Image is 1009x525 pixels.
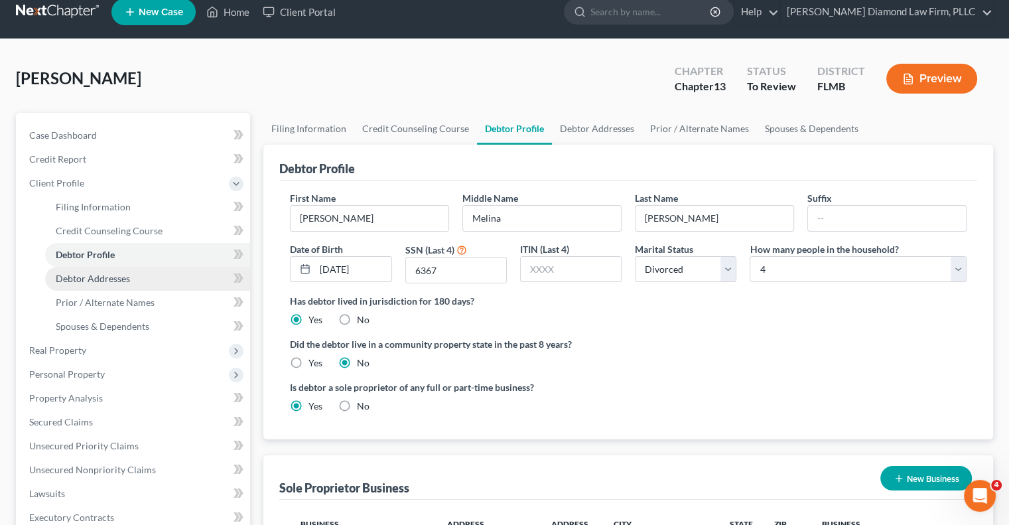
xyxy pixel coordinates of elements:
a: Debtor Profile [477,113,552,145]
div: District [817,64,865,79]
div: Chapter [675,79,726,94]
label: Date of Birth [290,242,343,256]
span: New Case [139,7,183,17]
a: Prior / Alternate Names [642,113,757,145]
span: [PERSON_NAME] [16,68,141,88]
input: XXXX [406,258,506,283]
a: Unsecured Nonpriority Claims [19,458,250,482]
label: No [357,313,370,327]
span: Credit Report [29,153,86,165]
a: Spouses & Dependents [757,113,866,145]
label: Marital Status [635,242,693,256]
a: Debtor Profile [45,243,250,267]
button: Preview [886,64,977,94]
label: SSN (Last 4) [405,243,454,257]
label: Did the debtor live in a community property state in the past 8 years? [290,337,967,351]
a: Filing Information [45,195,250,219]
input: M.I [463,206,621,231]
label: Middle Name [462,191,518,205]
span: Debtor Addresses [56,273,130,284]
label: Yes [308,313,322,327]
label: ITIN (Last 4) [520,242,569,256]
span: Unsecured Nonpriority Claims [29,464,156,475]
a: Debtor Addresses [552,113,642,145]
label: Yes [308,400,322,413]
span: Credit Counseling Course [56,225,163,236]
span: Secured Claims [29,416,93,427]
span: Property Analysis [29,392,103,404]
label: Yes [308,356,322,370]
span: 13 [714,80,726,92]
button: New Business [880,466,972,490]
a: Credit Counseling Course [45,219,250,243]
label: Has debtor lived in jurisdiction for 180 days? [290,294,967,308]
input: -- [636,206,793,231]
div: Debtor Profile [279,161,355,177]
a: Credit Report [19,147,250,171]
label: First Name [290,191,336,205]
span: Debtor Profile [56,249,115,260]
span: 4 [991,480,1002,490]
a: Unsecured Priority Claims [19,434,250,458]
div: FLMB [817,79,865,94]
a: Secured Claims [19,410,250,434]
a: Filing Information [263,113,354,145]
iframe: Intercom live chat [964,480,996,512]
div: Sole Proprietor Business [279,480,409,496]
span: Personal Property [29,368,105,380]
span: Case Dashboard [29,129,97,141]
a: Credit Counseling Course [354,113,477,145]
span: Client Profile [29,177,84,188]
input: MM/DD/YYYY [315,257,391,282]
span: Unsecured Priority Claims [29,440,139,451]
a: Property Analysis [19,386,250,410]
label: No [357,400,370,413]
div: Status [747,64,796,79]
div: To Review [747,79,796,94]
span: Lawsuits [29,488,65,499]
a: Prior / Alternate Names [45,291,250,315]
a: Spouses & Dependents [45,315,250,338]
span: Spouses & Dependents [56,321,149,332]
a: Debtor Addresses [45,267,250,291]
label: Is debtor a sole proprietor of any full or part-time business? [290,380,622,394]
a: Lawsuits [19,482,250,506]
span: Filing Information [56,201,131,212]
input: XXXX [521,257,621,282]
span: Prior / Alternate Names [56,297,155,308]
input: -- [291,206,448,231]
a: Case Dashboard [19,123,250,147]
label: No [357,356,370,370]
span: Real Property [29,344,86,356]
label: How many people in the household? [750,242,898,256]
span: Executory Contracts [29,512,114,523]
input: -- [808,206,966,231]
div: Chapter [675,64,726,79]
label: Last Name [635,191,678,205]
label: Suffix [807,191,832,205]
